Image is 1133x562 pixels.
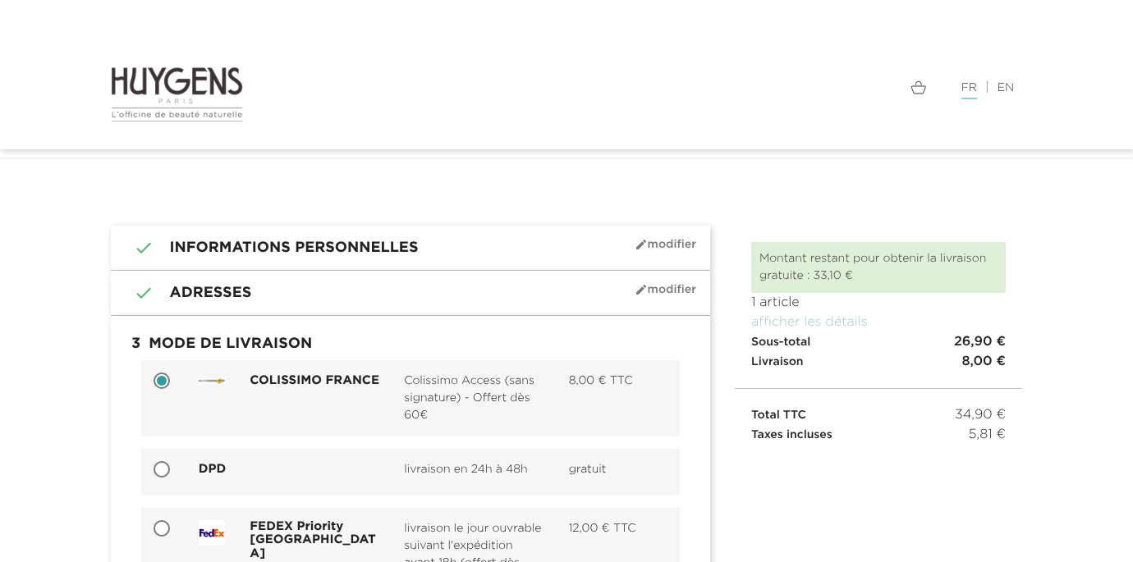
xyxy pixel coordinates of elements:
[579,78,1022,98] div: |
[751,409,806,421] span: Total TTC
[123,283,698,303] h1: Adresses
[969,425,1006,445] span: 5,81 €
[199,378,226,384] img: COLISSIMO FRANCE
[751,293,1006,313] p: 1 article
[954,332,1006,352] span: 26,90 €
[751,445,1006,471] iframe: PayPal Message 1
[199,520,226,546] img: FEDEX Priority France
[123,328,698,361] h1: Mode de livraison
[751,336,810,348] span: Sous-total
[199,463,226,477] span: DPD
[123,238,698,258] h1: Informations personnelles
[404,372,544,424] span: Colissimo Access (sans signature) - Offert dès 60€
[961,352,1006,372] span: 8,00 €
[123,283,144,303] i: 
[635,283,648,296] i: mode_edit
[123,328,149,361] span: 3
[635,238,696,251] span: Modifier
[250,520,379,561] span: FEDEX Priority [GEOGRAPHIC_DATA]
[250,374,379,388] span: COLISSIMO FRANCE
[759,253,986,281] span: Montant restant pour obtenir la livraison gratuite : 33,10 €
[635,283,696,296] span: Modifier
[569,375,633,386] span: 8,00 € TTC
[123,238,144,258] i: 
[569,464,607,475] span: gratuit
[751,429,833,441] span: Taxes incluses
[751,316,868,329] a: afficher les détails
[404,461,527,478] span: livraison en 24h à 48h
[111,66,243,123] img: Huygens logo
[635,238,648,251] i: mode_edit
[569,523,636,534] span: 12,00 € TTC
[751,356,804,368] span: Livraison
[955,405,1006,425] span: 34,90 €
